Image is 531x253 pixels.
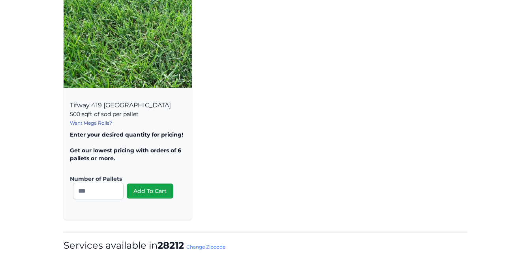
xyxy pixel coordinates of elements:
label: Number of Pallets [70,175,179,183]
p: Enter your desired quantity for pricing! Get our lowest pricing with orders of 6 pallets or more. [70,131,186,162]
p: 500 sqft of sod per pallet [70,110,186,118]
div: Tifway 419 [GEOGRAPHIC_DATA] [64,93,192,220]
button: Add To Cart [127,184,173,199]
strong: 28212 [158,240,184,251]
a: Want Mega Rolls? [70,120,112,126]
h1: Services available in [64,239,468,252]
a: Change Zipcode [186,244,225,250]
